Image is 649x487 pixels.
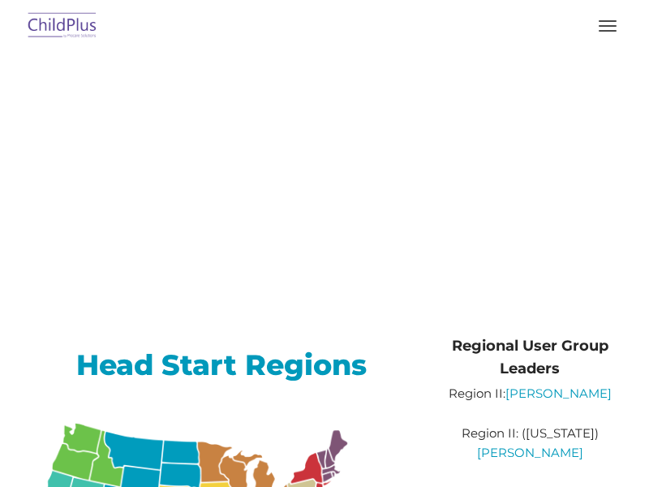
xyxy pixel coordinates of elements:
[440,334,621,380] h4: Regional User Group Leaders
[505,386,612,401] a: [PERSON_NAME]
[440,424,621,463] p: Region II: ([US_STATE])
[477,445,583,460] a: [PERSON_NAME]
[24,7,101,45] img: ChildPlus by Procare Solutions
[28,347,415,383] h2: Head Start Regions
[440,384,621,403] p: Region II:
